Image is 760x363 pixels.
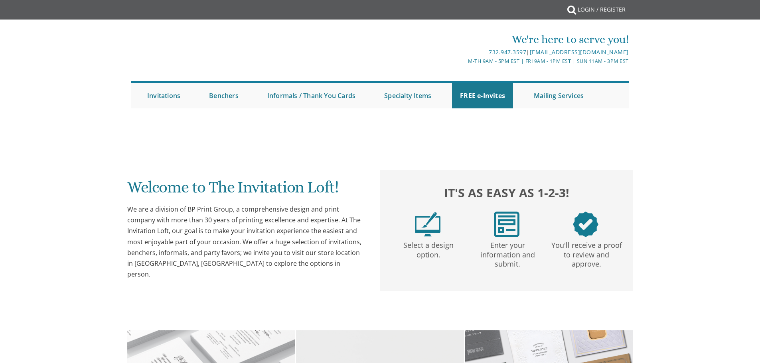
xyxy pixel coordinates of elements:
a: Invitations [139,83,188,108]
p: You'll receive a proof to review and approve. [549,237,624,269]
h1: Welcome to The Invitation Loft! [127,179,364,202]
a: Benchers [201,83,247,108]
a: FREE e-Invites [452,83,513,108]
img: step2.png [494,212,519,237]
a: [EMAIL_ADDRESS][DOMAIN_NAME] [530,48,629,56]
a: Mailing Services [526,83,592,108]
div: M-Th 9am - 5pm EST | Fri 9am - 1pm EST | Sun 11am - 3pm EST [298,57,629,65]
img: step3.png [573,212,598,237]
div: We are a division of BP Print Group, a comprehensive design and print company with more than 30 y... [127,204,364,280]
p: Enter your information and submit. [470,237,545,269]
h2: It's as easy as 1-2-3! [388,184,625,202]
p: Select a design option. [391,237,466,260]
a: Specialty Items [376,83,439,108]
img: step1.png [415,212,440,237]
a: 732.947.3597 [489,48,526,56]
div: We're here to serve you! [298,31,629,47]
a: Informals / Thank You Cards [259,83,363,108]
div: | [298,47,629,57]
